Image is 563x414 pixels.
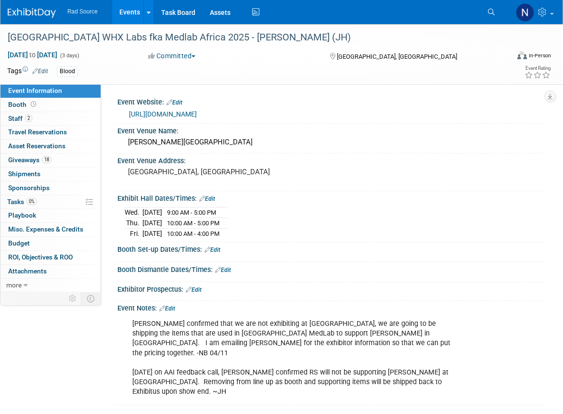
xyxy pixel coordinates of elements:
[0,98,101,112] a: Booth
[117,95,544,107] div: Event Website:
[8,142,65,150] span: Asset Reservations
[117,191,544,204] div: Exhibit Hall Dates/Times:
[32,68,48,75] a: Edit
[8,115,32,122] span: Staff
[0,265,101,278] a: Attachments
[59,52,79,59] span: (3 days)
[205,246,220,253] a: Edit
[8,8,56,18] img: ExhibitDay
[8,253,73,261] span: ROI, Objectives & ROO
[142,228,162,238] td: [DATE]
[8,101,38,108] span: Booth
[167,230,219,237] span: 10:00 AM - 4:00 PM
[167,209,216,216] span: 9:00 AM - 5:00 PM
[7,66,48,77] td: Tags
[125,218,142,229] td: Thu.
[142,207,162,218] td: [DATE]
[117,301,544,313] div: Event Notes:
[8,184,50,192] span: Sponsorships
[8,239,30,247] span: Budget
[8,128,67,136] span: Travel Reservations
[7,198,37,206] span: Tasks
[167,220,219,227] span: 10:00 AM - 5:00 PM
[159,305,175,312] a: Edit
[0,223,101,236] a: Misc. Expenses & Credits
[117,124,544,136] div: Event Venue Name:
[145,51,199,61] button: Committed
[525,66,550,71] div: Event Rating
[125,207,142,218] td: Wed.
[0,209,101,222] a: Playbook
[6,281,22,289] span: more
[117,242,544,255] div: Booth Set-up Dates/Times:
[199,195,215,202] a: Edit
[117,262,544,275] div: Booth Dismantle Dates/Times:
[126,314,458,401] div: [PERSON_NAME] confirmed that we are not exhibiting at [GEOGRAPHIC_DATA], we are going to be shipp...
[528,52,551,59] div: In-Person
[0,154,101,167] a: Giveaways18
[129,110,197,118] a: [URL][DOMAIN_NAME]
[516,3,534,22] img: Nicole Bailey
[186,286,202,293] a: Edit
[42,156,51,163] span: 18
[25,115,32,122] span: 2
[117,154,544,166] div: Event Venue Address:
[0,237,101,250] a: Budget
[125,228,142,238] td: Fri.
[8,87,62,94] span: Event Information
[0,195,101,209] a: Tasks0%
[26,198,37,205] span: 0%
[67,8,98,15] span: Rad Source
[128,168,284,176] pre: [GEOGRAPHIC_DATA], [GEOGRAPHIC_DATA]
[57,66,78,77] div: Blood
[0,84,101,98] a: Event Information
[8,170,40,178] span: Shipments
[0,181,101,195] a: Sponsorships
[517,52,527,59] img: Format-Inperson.png
[8,267,47,275] span: Attachments
[81,292,101,305] td: Toggle Event Tabs
[142,218,162,229] td: [DATE]
[0,140,101,153] a: Asset Reservations
[117,282,544,295] div: Exhibitor Prospectus:
[8,225,83,233] span: Misc. Expenses & Credits
[0,112,101,126] a: Staff2
[125,135,537,150] div: [PERSON_NAME][GEOGRAPHIC_DATA]
[4,29,498,46] div: [GEOGRAPHIC_DATA] WHX Labs fka Medlab Africa 2025 - [PERSON_NAME] (JH)
[8,211,36,219] span: Playbook
[337,53,457,60] span: [GEOGRAPHIC_DATA], [GEOGRAPHIC_DATA]
[0,168,101,181] a: Shipments
[166,99,182,106] a: Edit
[0,126,101,139] a: Travel Reservations
[29,101,38,108] span: Booth not reserved yet
[8,156,51,164] span: Giveaways
[0,251,101,264] a: ROI, Objectives & ROO
[64,292,81,305] td: Personalize Event Tab Strip
[466,50,551,65] div: Event Format
[7,51,58,59] span: [DATE] [DATE]
[28,51,37,59] span: to
[0,279,101,292] a: more
[215,267,231,273] a: Edit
